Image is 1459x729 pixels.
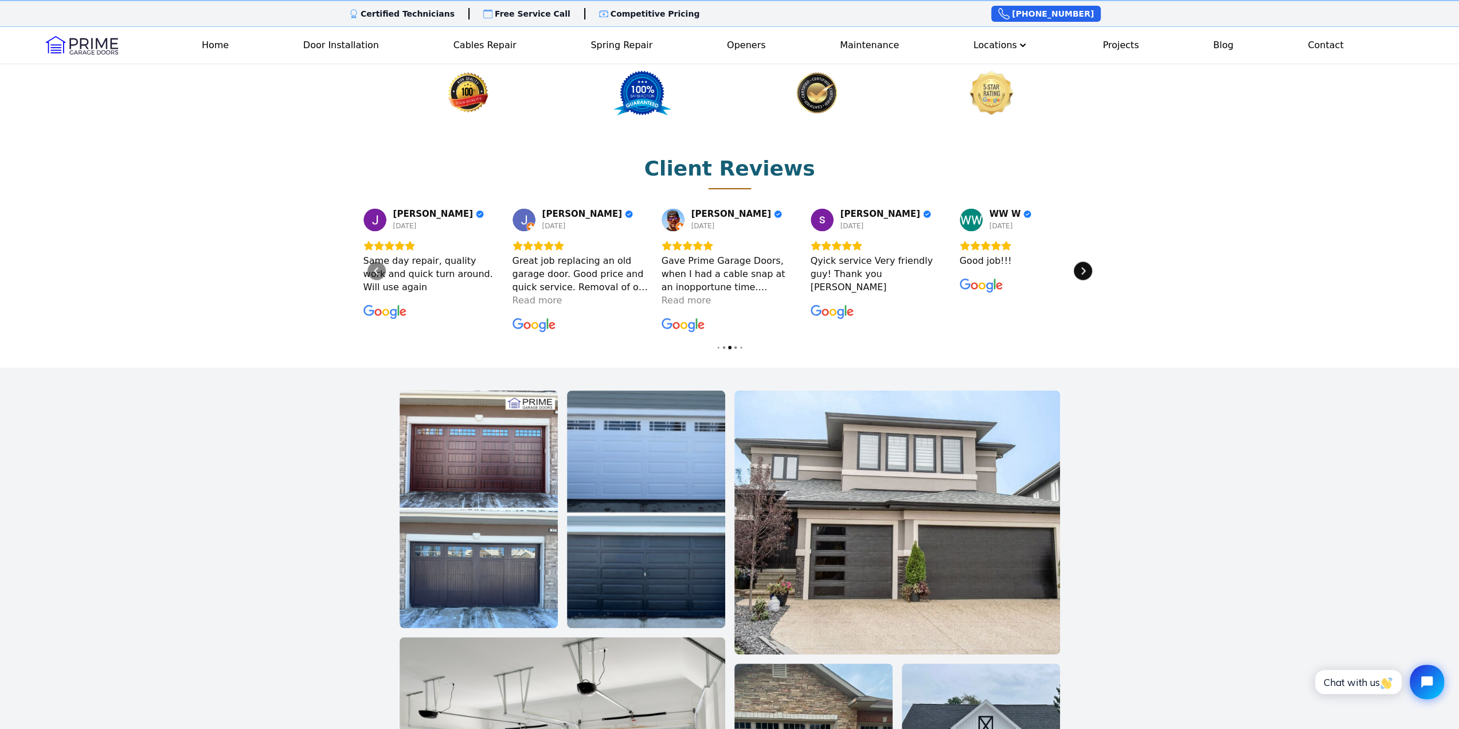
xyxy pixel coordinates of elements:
[662,240,798,251] div: Rating: 5.0 out of 5
[495,8,570,20] p: Free Service Call
[989,209,1021,219] span: WW W
[811,254,947,294] div: Qyick service Very friendly guy! Thank you [PERSON_NAME]
[556,70,730,116] img: 100% satisfation guaranteed
[835,34,903,57] a: Maintenance
[960,208,983,231] img: WW W
[393,221,417,231] div: [DATE]
[989,221,1013,231] div: [DATE]
[1302,655,1454,709] iframe: Tidio Chat
[730,70,904,116] img: Certified
[363,240,500,251] div: Rating: 5.0 out of 5
[299,34,384,57] a: Door Installation
[363,303,407,321] a: View on Google
[513,208,535,231] a: View on Google
[586,34,657,57] a: Spring Repair
[774,210,782,218] div: Verified Customer
[991,6,1101,22] a: [PHONE_NUMBER]
[449,34,521,57] a: Cables Repair
[662,208,684,231] img: Mike Baker
[811,208,834,231] img: sohrab kohansal
[960,276,1003,295] a: View on Google
[363,208,1097,334] div: Carousel
[513,240,649,251] div: Rating: 5.0 out of 5
[691,209,771,219] span: [PERSON_NAME]
[722,34,770,57] a: Openers
[644,157,815,180] h2: Client Reviews
[611,8,700,20] p: Competitive Pricing
[662,294,711,307] div: Read more
[960,208,983,231] a: View on Google
[734,391,1060,654] img: garage door repair service calgary
[904,70,1078,116] img: Certified
[513,254,649,294] div: Great job replacing an old garage door. Good price and quick service. Removal of old door, instal...
[662,316,705,334] a: View on Google
[662,254,798,294] div: Gave Prime Garage Doors, when I had a cable snap at an inopportune time. [PERSON_NAME] showed up ...
[513,316,556,334] a: View on Google
[811,208,834,231] a: View on Google
[393,209,473,219] span: [PERSON_NAME]
[567,391,725,628] img: garage door installation calgary
[969,34,1033,57] button: Locations
[691,209,782,219] a: Review by Mike Baker
[381,70,556,116] img: 100% satisfation guaranteed
[542,209,622,219] span: [PERSON_NAME]
[625,210,633,218] div: Verified Customer
[840,209,931,219] a: Review by sohrab kohansal
[1074,262,1092,280] div: Next
[923,210,931,218] div: Verified Customer
[513,208,535,231] img: J Heim
[367,262,386,280] div: Previous
[840,221,864,231] div: [DATE]
[361,8,455,20] p: Certified Technicians
[1303,34,1348,57] a: Contact
[989,209,1032,219] a: Review by WW W
[1098,34,1143,57] a: Projects
[393,209,484,219] a: Review by Jenny Rodriguez
[542,221,566,231] div: [DATE]
[960,240,1096,251] div: Rating: 5.0 out of 5
[46,36,118,54] img: Logo
[691,221,715,231] div: [DATE]
[1023,210,1031,218] div: Verified Customer
[363,254,500,294] div: Same day repair, quality work and quick turn around. Will use again
[363,208,386,231] a: View on Google
[811,303,854,321] a: View on Google
[840,209,920,219] span: [PERSON_NAME]
[811,240,947,251] div: Rating: 5.0 out of 5
[197,34,233,57] a: Home
[542,209,633,219] a: Review by J Heim
[400,391,558,628] img: garage door installation service calgary
[513,294,562,307] div: Read more
[363,208,386,231] img: Jenny Rodriguez
[476,210,484,218] div: Verified Customer
[960,254,1096,267] div: Good job!!!
[1208,34,1238,57] a: Blog
[662,208,684,231] a: View on Google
